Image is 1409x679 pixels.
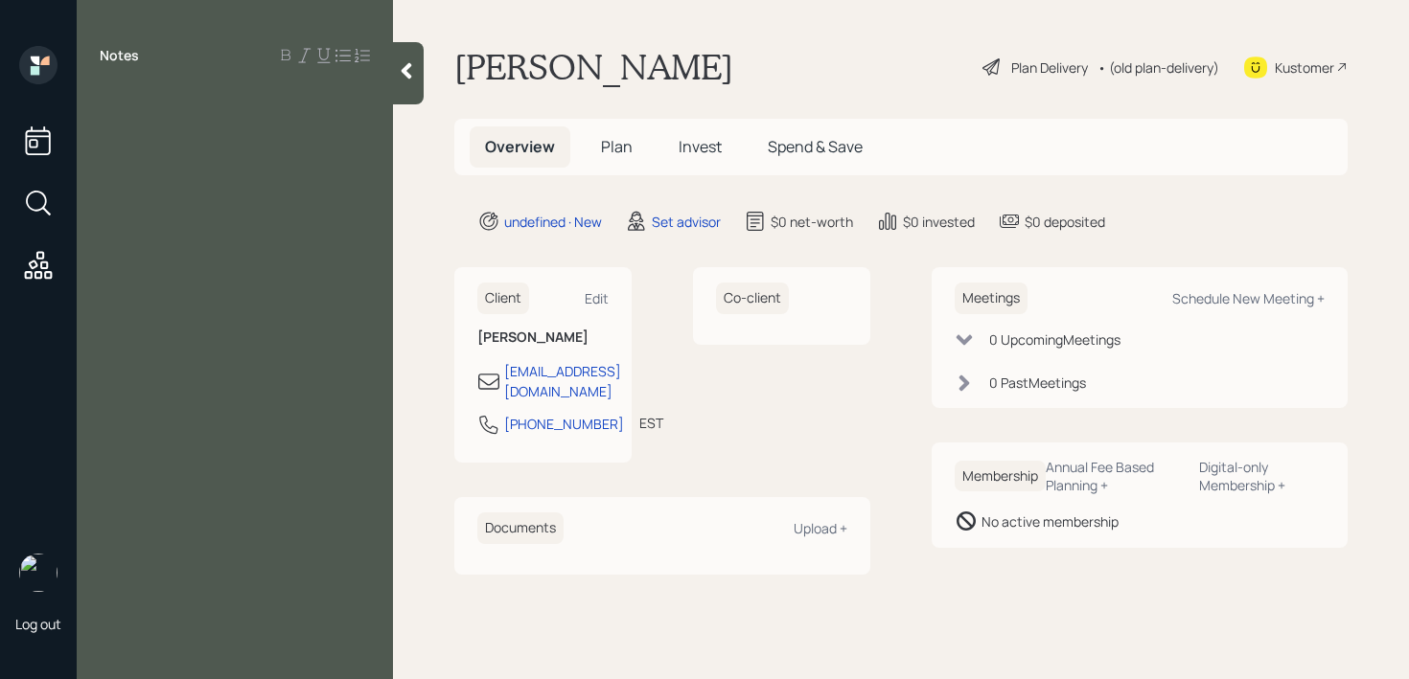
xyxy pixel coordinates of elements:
div: Schedule New Meeting + [1172,289,1325,307]
span: Plan [601,136,633,157]
h6: Meetings [955,283,1028,314]
span: Overview [485,136,555,157]
label: Notes [100,46,139,65]
h1: [PERSON_NAME] [454,46,733,88]
div: Edit [585,289,609,307]
h6: [PERSON_NAME] [477,329,609,346]
div: 0 Upcoming Meeting s [989,329,1120,350]
img: retirable_logo.png [19,554,58,592]
div: $0 deposited [1025,212,1105,232]
div: • (old plan-delivery) [1097,57,1219,78]
div: Annual Fee Based Planning + [1046,458,1184,494]
div: [EMAIL_ADDRESS][DOMAIN_NAME] [504,361,621,401]
h6: Documents [477,512,564,544]
div: EST [639,413,663,433]
div: $0 invested [903,212,975,232]
div: $0 net-worth [771,212,853,232]
div: undefined · New [504,212,602,232]
h6: Client [477,283,529,314]
div: No active membership [982,511,1119,532]
div: [PHONE_NUMBER] [504,414,624,434]
span: Invest [679,136,722,157]
div: Upload + [794,519,847,537]
span: Spend & Save [768,136,863,157]
div: Plan Delivery [1011,57,1088,78]
div: Kustomer [1275,57,1334,78]
div: Digital-only Membership + [1199,458,1325,494]
div: Log out [15,615,61,633]
div: Set advisor [652,212,721,232]
h6: Co-client [716,283,789,314]
div: 0 Past Meeting s [989,373,1086,393]
h6: Membership [955,461,1046,492]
